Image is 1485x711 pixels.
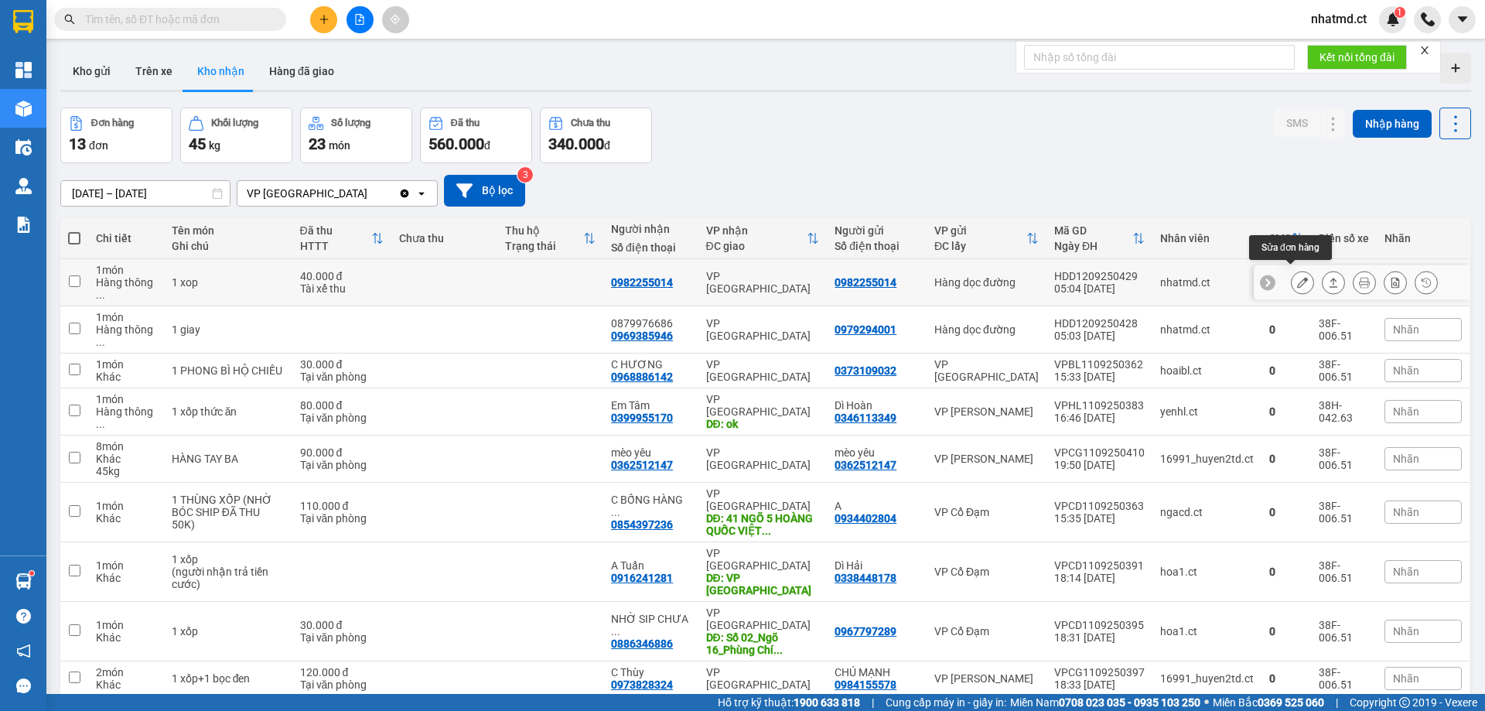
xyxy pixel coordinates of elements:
div: Khác [96,371,156,383]
div: VPCD1109250395 [1054,619,1145,631]
div: hoa1.ct [1160,566,1254,578]
div: 1 THÙNG XỐP (NHỜ BÓC SHIP ĐÃ THU 50K) [172,494,285,531]
div: VP Cổ Đạm [934,506,1039,518]
span: kg [209,139,220,152]
div: Dì Hải [835,559,919,572]
span: 560.000 [428,135,484,153]
div: 0362512147 [611,459,673,471]
span: ... [96,418,105,430]
span: ... [773,644,783,656]
button: file-add [346,6,374,33]
div: DĐ: Số 02_Ngõ 16_Phùng Chí Kiên_Nghĩa Đô_HN [706,631,820,656]
strong: 0369 525 060 [1258,696,1324,709]
span: ⚪️ [1204,699,1209,706]
div: Khác [96,512,156,525]
svg: Clear value [398,187,411,200]
div: VP [GEOGRAPHIC_DATA] [706,270,820,295]
img: warehouse-icon [15,101,32,117]
div: SMS [1269,232,1291,244]
div: Khối lượng [211,118,258,128]
span: ... [762,525,771,537]
div: 0 [1269,672,1303,685]
strong: 0708 023 035 - 0935 103 250 [1059,696,1200,709]
img: warehouse-icon [15,573,32,590]
div: VP [PERSON_NAME] [934,453,1039,465]
span: message [16,679,31,693]
div: 0362512147 [835,459,896,471]
div: Chi tiết [96,232,156,244]
div: 38H-042.63 [1319,399,1369,424]
th: Toggle SortBy [497,218,603,259]
sup: 1 [29,571,34,576]
div: Đơn hàng [91,118,134,128]
div: 38F-006.51 [1319,317,1369,342]
div: Hàng dọc đường [934,276,1039,289]
div: Ngày ĐH [1054,240,1132,252]
div: 1 món [96,264,156,276]
div: 38F-006.51 [1319,358,1369,383]
div: CHÚ MẠNH [835,666,919,679]
span: ... [611,625,620,638]
div: VPCD1109250391 [1054,559,1145,572]
div: Người nhận [611,223,690,235]
div: 1 món [96,500,156,512]
div: 1 món [96,311,156,323]
div: Trạng thái [505,240,583,252]
span: Kết nối tổng đài [1319,49,1395,66]
div: Khác [96,631,156,644]
div: 2 món [96,666,156,679]
span: ... [611,506,620,518]
div: 0879976686 [611,317,690,330]
div: HTTT [300,240,372,252]
div: DĐ: VP Mỹ Đình [706,572,820,596]
div: ĐC lấy [934,240,1026,252]
div: VP [GEOGRAPHIC_DATA] [706,487,820,512]
div: Hàng dọc đường [934,323,1039,336]
div: 0338448178 [835,572,896,584]
span: Miền Bắc [1213,694,1324,711]
span: caret-down [1456,12,1470,26]
button: Khối lượng45kg [180,108,292,163]
span: | [872,694,874,711]
button: SMS [1274,109,1320,137]
button: Trên xe [123,53,185,90]
div: VP [GEOGRAPHIC_DATA] [706,666,820,691]
div: Tại văn phòng [300,371,384,383]
button: Đơn hàng13đơn [60,108,172,163]
div: A Tuấn [611,559,690,572]
div: VP [GEOGRAPHIC_DATA] [934,358,1039,383]
div: VP [GEOGRAPHIC_DATA] [706,317,820,342]
div: 38F-006.51 [1319,619,1369,644]
span: | [1336,694,1338,711]
span: file-add [354,14,365,25]
div: 0 [1269,364,1303,377]
span: Nhãn [1393,672,1419,685]
th: Toggle SortBy [1046,218,1152,259]
div: 18:14 [DATE] [1054,572,1145,584]
div: 45 kg [96,465,156,477]
div: 8 món [96,440,156,453]
div: VPBL1109250362 [1054,358,1145,371]
div: Số lượng [331,118,370,128]
div: 0 [1269,506,1303,518]
div: 0982255014 [611,276,673,289]
div: 1 giay [172,323,285,336]
span: nhatmd.ct [1299,9,1379,29]
span: Miền Nam [1010,694,1200,711]
img: warehouse-icon [15,178,32,194]
button: Kho gửi [60,53,123,90]
div: VP [GEOGRAPHIC_DATA] [706,446,820,471]
div: 05:03 [DATE] [1054,330,1145,342]
div: VP Cổ Đạm [934,566,1039,578]
div: 16991_huyen2td.ct [1160,672,1254,685]
div: 0968886142 [611,371,673,383]
div: VP [GEOGRAPHIC_DATA] [706,393,820,418]
div: 1 xốp [172,625,285,638]
div: 1 xop [172,276,285,289]
div: 80.000 đ [300,399,384,412]
svg: open [415,187,428,200]
th: Toggle SortBy [698,218,828,259]
div: Tạo kho hàng mới [1440,53,1471,84]
span: món [329,139,350,152]
div: DĐ: 41 NGÕ 5 HOÀNG QUỐC VIỆT ,CẦU GIẤY [706,512,820,537]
